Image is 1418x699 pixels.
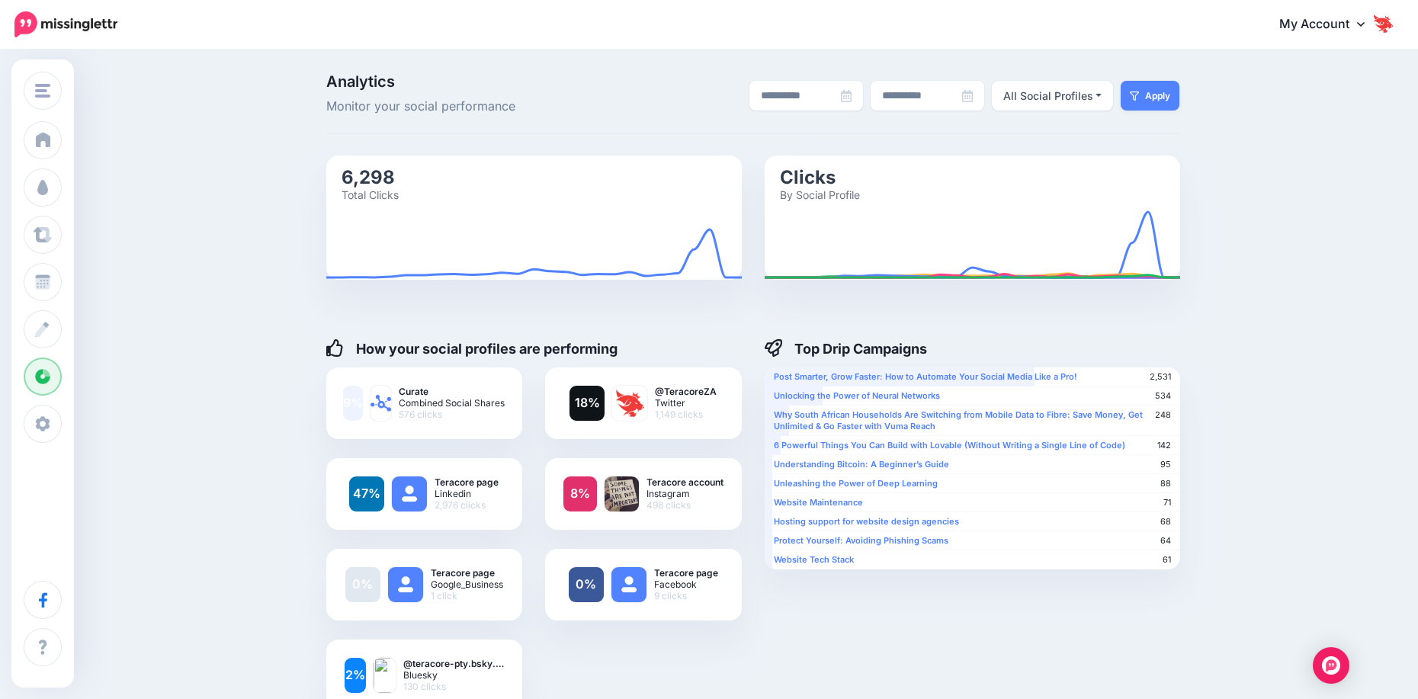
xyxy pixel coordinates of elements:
[14,11,117,37] img: Missinglettr
[774,390,940,401] b: Unlocking the Power of Neural Networks
[654,590,718,601] span: 9 clicks
[345,567,380,602] a: 0%
[435,499,499,511] span: 2,976 clicks
[1160,535,1171,547] span: 64
[605,476,638,511] img: .png-82458
[563,476,597,511] a: 8%
[435,476,499,488] b: Teracore page
[342,188,399,200] text: Total Clicks
[399,397,505,409] span: Combined Social Shares
[399,409,505,420] span: 576 clicks
[774,497,863,508] b: Website Maintenance
[655,397,717,409] span: Twitter
[1163,554,1171,566] span: 61
[646,488,723,499] span: Instagram
[326,74,595,89] span: Analytics
[774,554,854,565] b: Website Tech Stack
[431,567,503,579] b: Teracore page
[569,386,605,421] a: 18%
[654,579,718,590] span: Facebook
[655,386,717,397] b: @TeracoreZA
[612,386,647,421] img: I-HudfTB-88570.jpg
[569,567,604,602] a: 0%
[326,339,618,358] h4: How your social profiles are performing
[1160,516,1171,527] span: 68
[1150,371,1171,383] span: 2,531
[1155,409,1171,421] span: 248
[1121,81,1179,111] button: Apply
[1003,87,1093,105] div: All Social Profiles
[646,499,723,511] span: 498 clicks
[342,165,395,188] text: 6,298
[611,567,646,602] img: user_default_image.png
[654,567,718,579] b: Teracore page
[646,476,723,488] b: Teracore account
[403,669,504,681] span: Bluesky
[774,440,1125,451] b: 6 Powerful Things You Can Build with Lovable (Without Writing a Single Line of Code)
[345,658,367,693] a: 2%
[1160,459,1171,470] span: 95
[774,535,948,546] b: Protect Yourself: Avoiding Phishing Scams
[780,188,860,200] text: By Social Profile
[780,165,836,188] text: Clicks
[326,97,595,117] span: Monitor your social performance
[403,658,504,669] b: @teracore-pty.bsky.…
[1160,478,1171,489] span: 88
[431,579,503,590] span: Google_Business
[765,339,928,358] h4: Top Drip Campaigns
[774,478,938,489] b: Unleashing the Power of Deep Learning
[349,476,384,511] a: 47%
[774,409,1143,431] b: Why South African Households Are Switching from Mobile Data to Fibre: Save Money, Get Unlimited &...
[992,81,1114,111] button: All Social Profiles
[431,590,503,601] span: 1 click
[435,488,499,499] span: Linkedin
[1155,390,1171,402] span: 534
[655,409,717,420] span: 1,149 clicks
[343,386,363,421] a: 9%
[1264,6,1395,43] a: My Account
[403,681,504,692] span: 130 clicks
[774,516,959,527] b: Hosting support for website design agencies
[774,459,949,470] b: Understanding Bitcoin: A Beginner’s Guide
[392,476,427,511] img: user_default_image.png
[399,386,505,397] b: Curate
[35,84,50,98] img: menu.png
[774,371,1077,382] b: Post Smarter, Grow Faster: How to Automate Your Social Media Like a Pro!
[1157,440,1171,451] span: 142
[388,567,423,602] img: user_default_image.png
[1313,647,1349,684] div: Open Intercom Messenger
[1163,497,1171,508] span: 71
